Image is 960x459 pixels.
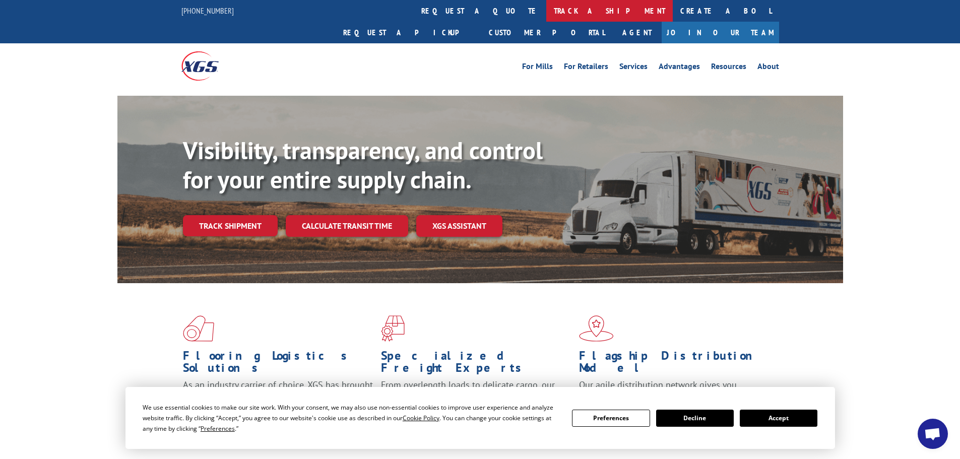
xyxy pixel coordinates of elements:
[183,350,373,379] h1: Flooring Logistics Solutions
[656,410,734,427] button: Decline
[336,22,481,43] a: Request a pickup
[579,379,764,403] span: Our agile distribution network gives you nationwide inventory management on demand.
[918,419,948,449] div: Open chat
[481,22,612,43] a: Customer Portal
[416,215,502,237] a: XGS ASSISTANT
[381,315,405,342] img: xgs-icon-focused-on-flooring-red
[183,379,373,415] span: As an industry carrier of choice, XGS has brought innovation and dedication to flooring logistics...
[659,62,700,74] a: Advantages
[183,135,543,195] b: Visibility, transparency, and control for your entire supply chain.
[201,424,235,433] span: Preferences
[183,315,214,342] img: xgs-icon-total-supply-chain-intelligence-red
[381,379,571,424] p: From overlength loads to delicate cargo, our experienced staff knows the best way to move your fr...
[403,414,439,422] span: Cookie Policy
[579,350,770,379] h1: Flagship Distribution Model
[757,62,779,74] a: About
[612,22,662,43] a: Agent
[522,62,553,74] a: For Mills
[711,62,746,74] a: Resources
[125,387,835,449] div: Cookie Consent Prompt
[183,215,278,236] a: Track shipment
[143,402,560,434] div: We use essential cookies to make our site work. With your consent, we may also use non-essential ...
[662,22,779,43] a: Join Our Team
[740,410,817,427] button: Accept
[579,315,614,342] img: xgs-icon-flagship-distribution-model-red
[381,350,571,379] h1: Specialized Freight Experts
[564,62,608,74] a: For Retailers
[286,215,408,237] a: Calculate transit time
[181,6,234,16] a: [PHONE_NUMBER]
[619,62,648,74] a: Services
[572,410,650,427] button: Preferences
